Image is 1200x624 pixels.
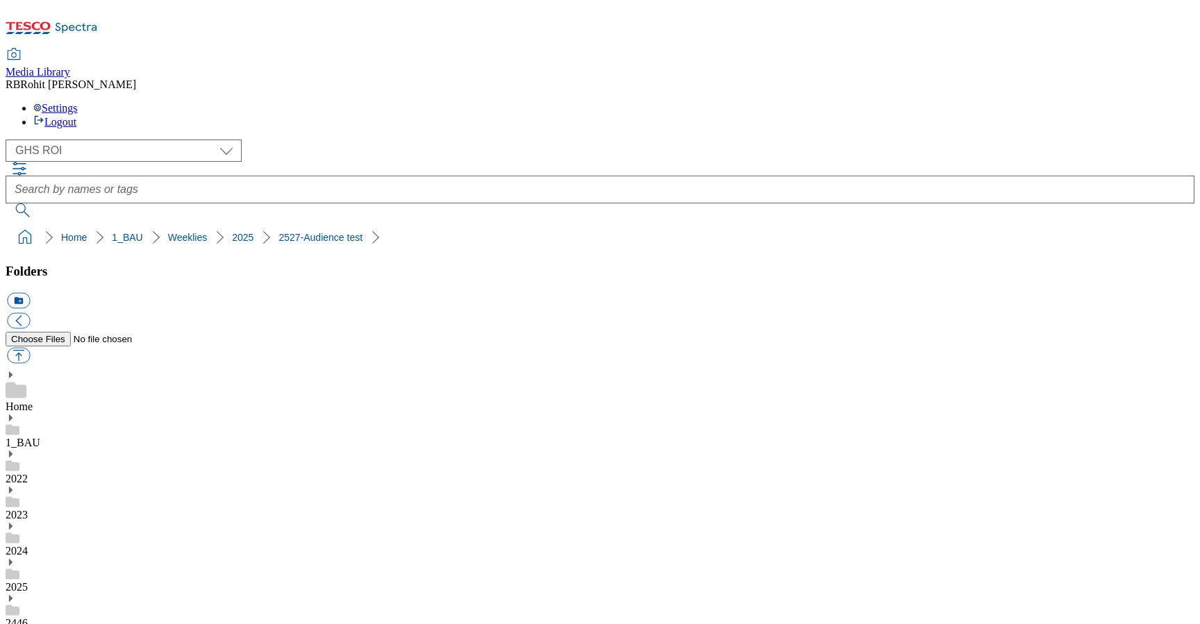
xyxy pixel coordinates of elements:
[232,232,253,243] a: 2025
[6,224,1194,251] nav: breadcrumb
[33,102,78,114] a: Settings
[6,66,70,78] span: Media Library
[6,437,40,448] a: 1_BAU
[112,232,142,243] a: 1_BAU
[14,226,36,248] a: home
[6,176,1194,203] input: Search by names or tags
[20,78,136,90] span: Rohit [PERSON_NAME]
[168,232,208,243] a: Weeklies
[6,581,28,593] a: 2025
[6,545,28,557] a: 2024
[278,232,362,243] a: 2527-Audience test
[61,232,87,243] a: Home
[6,49,70,78] a: Media Library
[6,264,1194,279] h3: Folders
[33,116,76,128] a: Logout
[6,400,33,412] a: Home
[6,509,28,521] a: 2023
[6,78,20,90] span: RB
[6,473,28,484] a: 2022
